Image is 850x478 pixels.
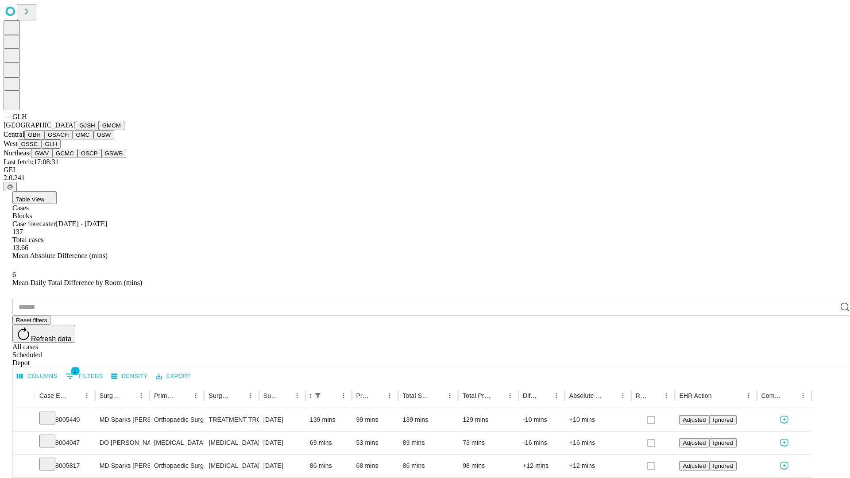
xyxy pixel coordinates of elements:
span: 6 [12,271,16,278]
button: Menu [383,389,396,402]
button: Menu [189,389,202,402]
button: Sort [431,389,444,402]
div: Total Predicted Duration [463,392,491,399]
button: Table View [12,191,57,204]
span: 13.66 [12,244,28,251]
div: 89 mins [402,432,454,454]
div: 8004047 [39,432,91,454]
button: Sort [491,389,504,402]
span: Northeast [4,149,31,157]
div: 69 mins [310,432,348,454]
button: Expand [17,436,31,451]
div: 86 mins [402,455,454,477]
div: 139 mins [402,409,454,431]
span: Ignored [713,416,733,423]
button: GCMC [52,149,77,158]
button: Adjusted [679,438,709,447]
span: Case forecaster [12,220,56,227]
div: Surgery Name [209,392,231,399]
button: Sort [371,389,383,402]
div: [MEDICAL_DATA] LEG,KNEE, ANKLE DEEP [209,432,254,454]
button: Menu [742,389,755,402]
div: Surgeon Name [100,392,122,399]
div: MD Sparks [PERSON_NAME] Md [100,455,145,477]
button: Menu [337,389,350,402]
div: 99 mins [356,409,394,431]
button: Sort [713,389,725,402]
span: West [4,140,18,147]
button: GWV [31,149,52,158]
div: 68 mins [356,455,394,477]
div: +12 mins [523,455,560,477]
button: Adjusted [679,415,709,424]
button: Sort [648,389,660,402]
div: [DATE] [263,409,301,431]
div: 8005817 [39,455,91,477]
span: Mean Daily Total Difference by Room (mins) [12,279,142,286]
span: Last fetch: 17:08:31 [4,158,59,166]
div: Case Epic Id [39,392,67,399]
div: Difference [523,392,537,399]
button: Menu [504,389,516,402]
div: Absolute Difference [569,392,603,399]
span: GLH [12,113,27,120]
div: 8005440 [39,409,91,431]
button: Show filters [312,389,324,402]
span: Total cases [12,236,43,243]
div: Resolved in EHR [636,392,647,399]
div: Comments [761,392,784,399]
div: +16 mins [569,432,627,454]
div: EHR Action [679,392,711,399]
span: [GEOGRAPHIC_DATA] [4,121,76,129]
div: +12 mins [569,455,627,477]
div: [DATE] [263,432,301,454]
span: @ [7,183,13,190]
button: GMCM [99,121,124,130]
button: Sort [232,389,244,402]
div: GEI [4,166,846,174]
div: 139 mins [310,409,348,431]
span: [DATE] - [DATE] [56,220,107,227]
div: 129 mins [463,409,514,431]
div: 98 mins [463,455,514,477]
div: Orthopaedic Surgery [154,409,200,431]
button: Menu [244,389,257,402]
button: Refresh data [12,325,75,343]
span: Adjusted [683,416,706,423]
button: Adjusted [679,461,709,470]
span: 1 [71,366,80,375]
span: 137 [12,228,23,235]
button: Expand [17,412,31,428]
div: -16 mins [523,432,560,454]
button: Show filters [63,369,105,383]
button: GSWB [101,149,127,158]
span: Table View [16,196,44,203]
button: Sort [177,389,189,402]
div: MD Sparks [PERSON_NAME] Md [100,409,145,431]
span: Ignored [713,463,733,469]
button: Menu [135,389,147,402]
button: Menu [81,389,93,402]
span: Ignored [713,439,733,446]
span: Refresh data [31,335,72,343]
div: TREATMENT TROCHANTERIC [MEDICAL_DATA] FRACTURE INTERMEDULLARY ROD [209,409,254,431]
button: GJSH [76,121,99,130]
div: Scheduled In Room Duration [310,392,311,399]
button: Menu [617,389,629,402]
span: Adjusted [683,463,706,469]
button: Menu [291,389,303,402]
button: Sort [784,389,797,402]
button: Sort [123,389,135,402]
button: Density [109,370,150,383]
button: Menu [797,389,809,402]
div: Total Scheduled Duration [402,392,430,399]
button: OSSC [18,139,42,149]
div: 53 mins [356,432,394,454]
button: Reset filters [12,316,50,325]
button: Ignored [709,438,736,447]
button: OSCP [77,149,101,158]
div: [MEDICAL_DATA] [154,432,200,454]
button: Menu [660,389,672,402]
div: [MEDICAL_DATA] LEG,KNEE, ANKLE DEEP [209,455,254,477]
button: Export [154,370,193,383]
